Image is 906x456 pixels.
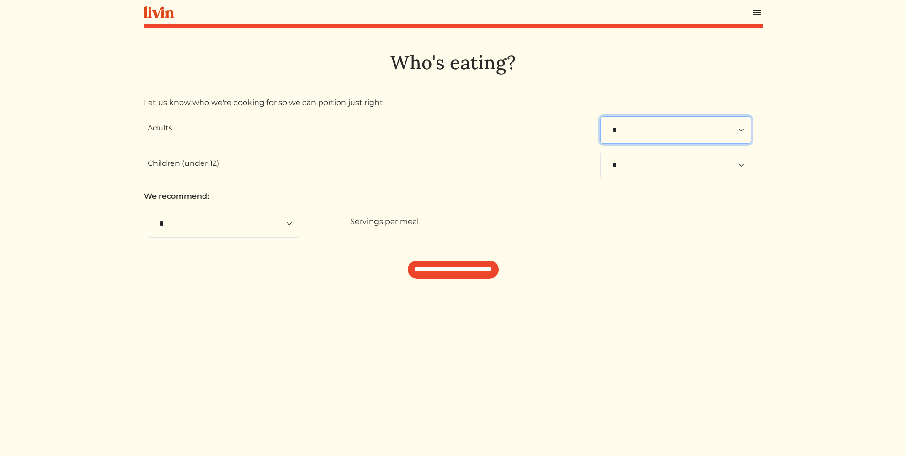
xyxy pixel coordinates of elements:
p: Let us know who we're cooking for so we can portion just right. [144,97,763,109]
img: livin-logo-a0d97d1a881af30f6274990eb6222085a2533c92bbd1e4f22c21b4f0d0e3210c.svg [144,6,174,18]
p: We recommend: [144,191,763,202]
h1: Who's eating? [144,51,763,74]
label: Adults [148,122,172,134]
label: Servings per meal [350,216,419,228]
img: menu_hamburger-cb6d353cf0ecd9f46ceae1c99ecbeb4a00e71ca567a856bd81f57e9d8c17bb26.svg [751,7,763,18]
label: Children (under 12) [148,158,219,169]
